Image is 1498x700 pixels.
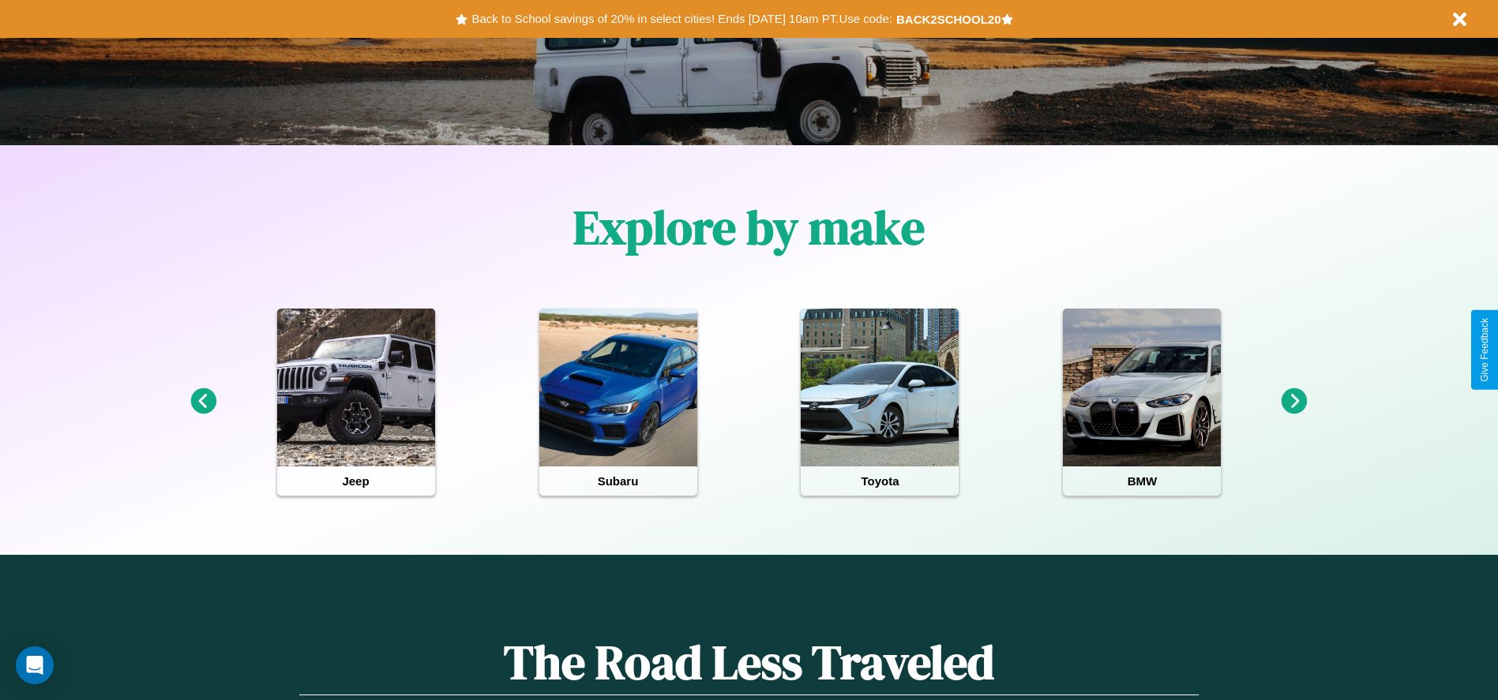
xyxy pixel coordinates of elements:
h1: Explore by make [573,195,925,260]
h4: Jeep [277,466,435,496]
h4: Toyota [801,466,959,496]
button: Back to School savings of 20% in select cities! Ends [DATE] 10am PT.Use code: [467,8,895,30]
h4: BMW [1063,466,1221,496]
h4: Subaru [539,466,697,496]
div: Open Intercom Messenger [16,646,54,684]
h1: The Road Less Traveled [299,630,1198,695]
b: BACK2SCHOOL20 [896,13,1001,26]
div: Give Feedback [1479,318,1490,382]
